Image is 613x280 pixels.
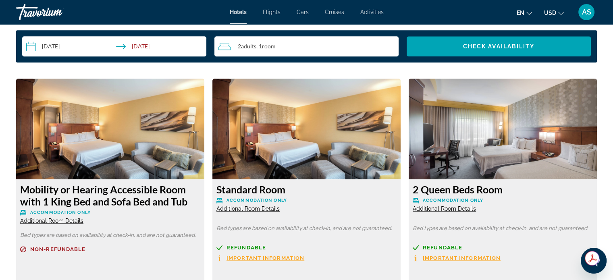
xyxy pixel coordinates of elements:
span: Refundable [423,245,462,250]
p: Bed types are based on availability at check-in, and are not guaranteed. [20,232,200,238]
a: Cruises [325,9,344,15]
span: Additional Room Details [413,205,476,212]
button: Check-in date: Oct 2, 2025 Check-out date: Oct 4, 2025 [22,36,206,56]
h3: Standard Room [216,183,397,195]
span: Important Information [226,255,304,261]
button: Change language [517,7,532,19]
span: AS [582,8,591,16]
h3: Mobility or Hearing Accessible Room with 1 King Bed and Sofa Bed and Tub [20,183,200,207]
h3: 2 Queen Beds Room [413,183,593,195]
button: Important Information [216,255,304,261]
a: Refundable [413,245,593,251]
a: Refundable [216,245,397,251]
span: Accommodation Only [226,198,287,203]
span: Accommodation Only [30,210,91,215]
span: Non-refundable [30,247,85,252]
span: Check Availability [463,43,535,50]
span: Room [262,43,276,50]
a: Hotels [230,9,247,15]
div: Search widget [22,36,591,56]
iframe: Button to launch messaging window [581,248,607,274]
span: 2 [238,43,256,50]
span: USD [544,10,556,16]
span: en [517,10,524,16]
a: Activities [360,9,384,15]
button: Travelers: 2 adults, 0 children [214,36,399,56]
span: Accommodation Only [423,198,483,203]
span: Additional Room Details [216,205,280,212]
button: Change currency [544,7,564,19]
p: Bed types are based on availability at check-in, and are not guaranteed. [413,226,593,231]
span: Additional Room Details [20,218,83,224]
span: Refundable [226,245,266,250]
a: Cars [297,9,309,15]
img: 80a9c23b-7d29-484e-b953-493b086c52f4.jpeg [409,79,597,179]
button: Check Availability [407,36,591,56]
span: Adults [241,43,256,50]
img: 25989b9f-ac52-4a4a-a92a-f0be84746fa3.jpeg [16,79,204,179]
span: , 1 [256,43,276,50]
img: 25989b9f-ac52-4a4a-a92a-f0be84746fa3.jpeg [212,79,401,179]
a: Travorium [16,2,97,23]
button: Important Information [413,255,501,261]
p: Bed types are based on availability at check-in, and are not guaranteed. [216,226,397,231]
span: Important Information [423,255,501,261]
button: User Menu [576,4,597,21]
a: Flights [263,9,281,15]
